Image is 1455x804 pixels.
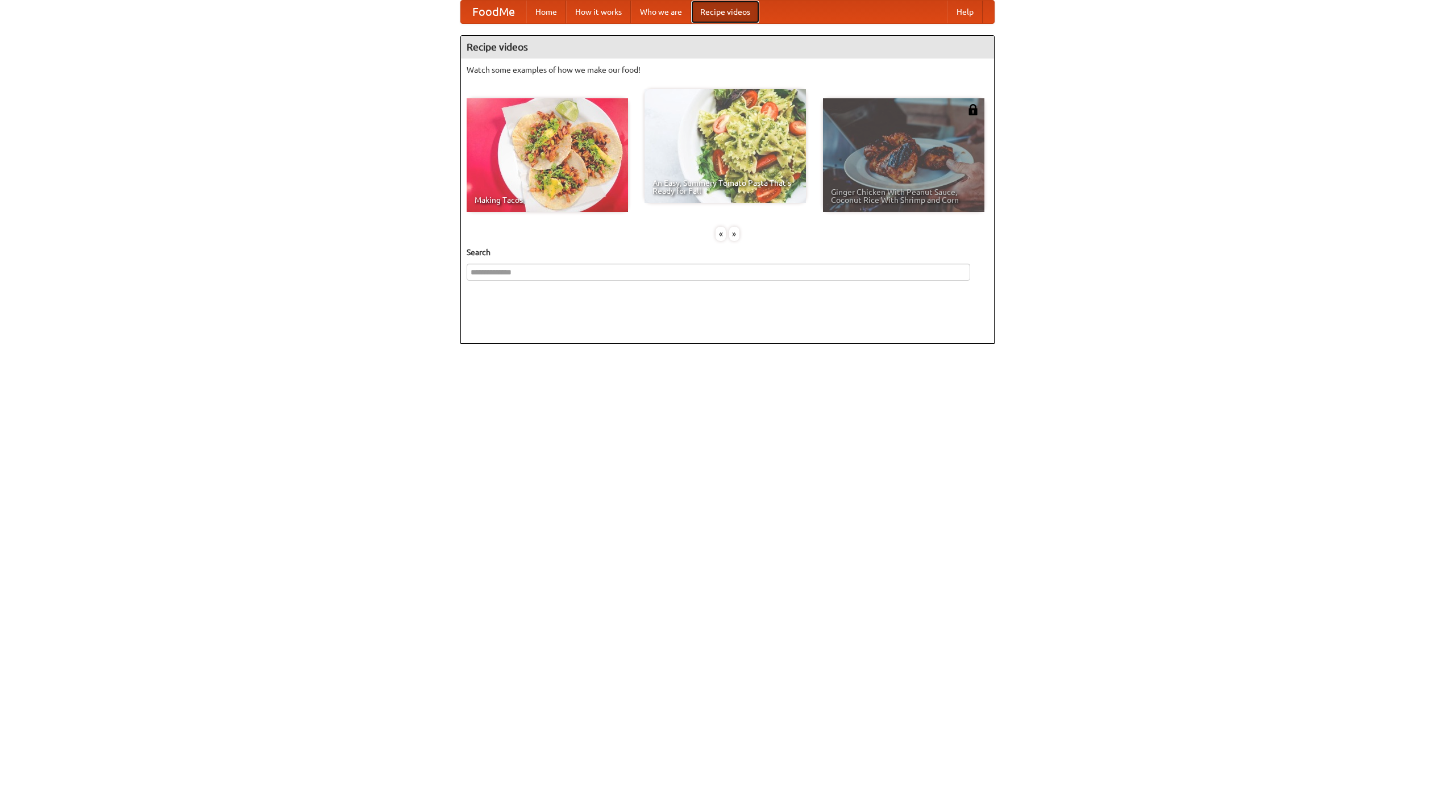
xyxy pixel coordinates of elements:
div: » [729,227,739,241]
a: Who we are [631,1,691,23]
a: Help [947,1,983,23]
div: « [716,227,726,241]
a: Making Tacos [467,98,628,212]
a: How it works [566,1,631,23]
h5: Search [467,247,988,258]
img: 483408.png [967,104,979,115]
h4: Recipe videos [461,36,994,59]
a: Home [526,1,566,23]
a: FoodMe [461,1,526,23]
span: An Easy, Summery Tomato Pasta That's Ready for Fall [652,179,798,195]
p: Watch some examples of how we make our food! [467,64,988,76]
a: An Easy, Summery Tomato Pasta That's Ready for Fall [645,89,806,203]
a: Recipe videos [691,1,759,23]
span: Making Tacos [475,196,620,204]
